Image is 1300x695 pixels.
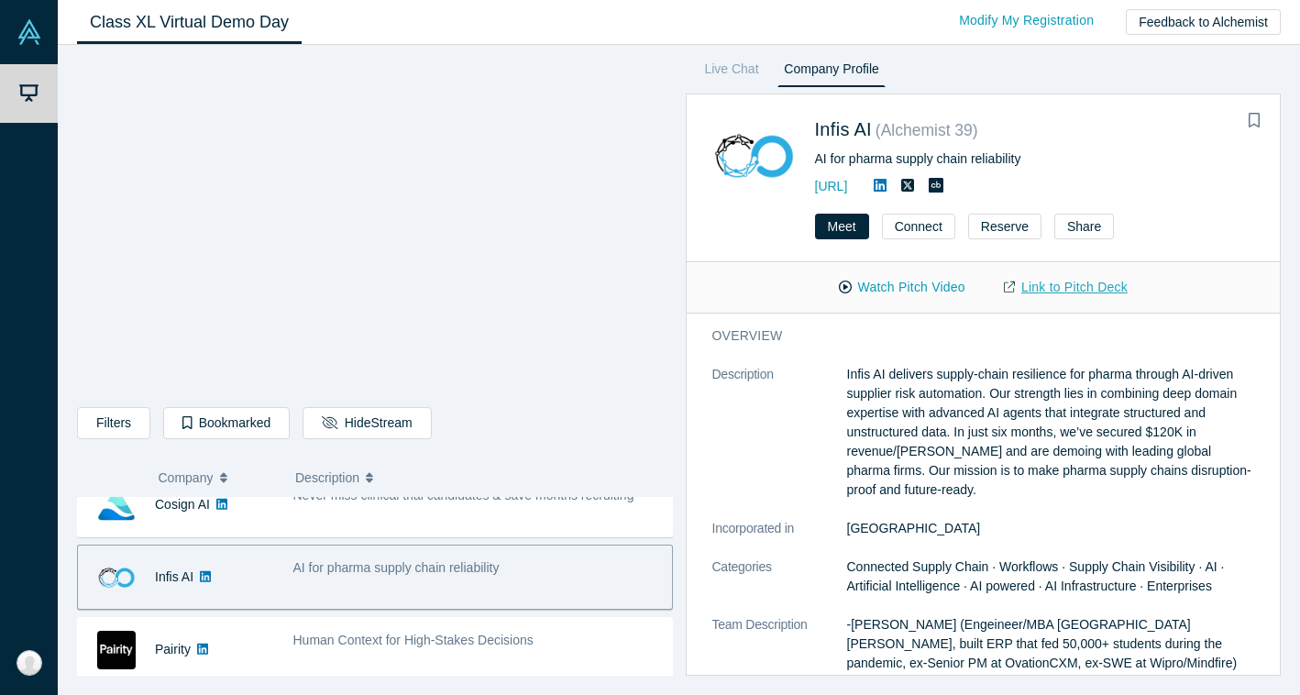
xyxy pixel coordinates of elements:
[293,633,534,647] span: Human Context for High-Stakes Decisions
[17,650,42,676] img: Emil Mamedov's Account
[155,642,191,656] a: Pairity
[77,407,150,439] button: Filters
[159,458,277,497] button: Company
[155,497,210,512] a: Cosign AI
[97,558,136,597] img: Infis AI's Logo
[712,557,847,615] dt: Categories
[303,407,431,439] button: HideStream
[847,519,1255,538] dd: [GEOGRAPHIC_DATA]
[876,121,978,139] small: ( Alchemist 39 )
[968,214,1041,239] button: Reserve
[293,560,500,575] span: AI for pharma supply chain reliability
[1054,214,1114,239] button: Share
[815,179,848,193] a: [URL]
[1241,108,1267,134] button: Bookmark
[815,119,872,139] a: Infis AI
[295,458,359,497] span: Description
[163,407,290,439] button: Bookmarked
[847,559,1225,593] span: Connected Supply Chain · Workflows · Supply Chain Visibility · AI · Artificial Intelligence · AI ...
[77,1,302,44] a: Class XL Virtual Demo Day
[699,58,766,87] a: Live Chat
[815,214,869,239] button: Meet
[295,458,660,497] button: Description
[712,365,847,519] dt: Description
[985,271,1147,303] a: Link to Pitch Deck
[882,214,955,239] button: Connect
[159,458,214,497] span: Company
[712,115,796,198] img: Infis AI's Logo
[712,519,847,557] dt: Incorporated in
[940,5,1113,37] a: Modify My Registration
[777,58,885,87] a: Company Profile
[97,486,136,524] img: Cosign AI's Logo
[17,19,42,45] img: Alchemist Vault Logo
[847,365,1255,500] p: Infis AI delivers supply-chain resilience for pharma through AI-driven supplier risk automation. ...
[97,631,136,669] img: Pairity's Logo
[815,149,1255,169] div: AI for pharma supply chain reliability
[155,569,193,584] a: Infis AI
[78,60,672,393] iframe: Alchemist Class XL Demo Day: Vault
[820,271,985,303] button: Watch Pitch Video
[712,326,1229,346] h3: overview
[847,615,1255,673] p: -[PERSON_NAME] (Engeineer/MBA [GEOGRAPHIC_DATA][PERSON_NAME], built ERP that fed 50,000+ students...
[293,488,634,502] span: Never miss clinical trial candidates & save months recruiting
[1126,9,1281,35] button: Feedback to Alchemist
